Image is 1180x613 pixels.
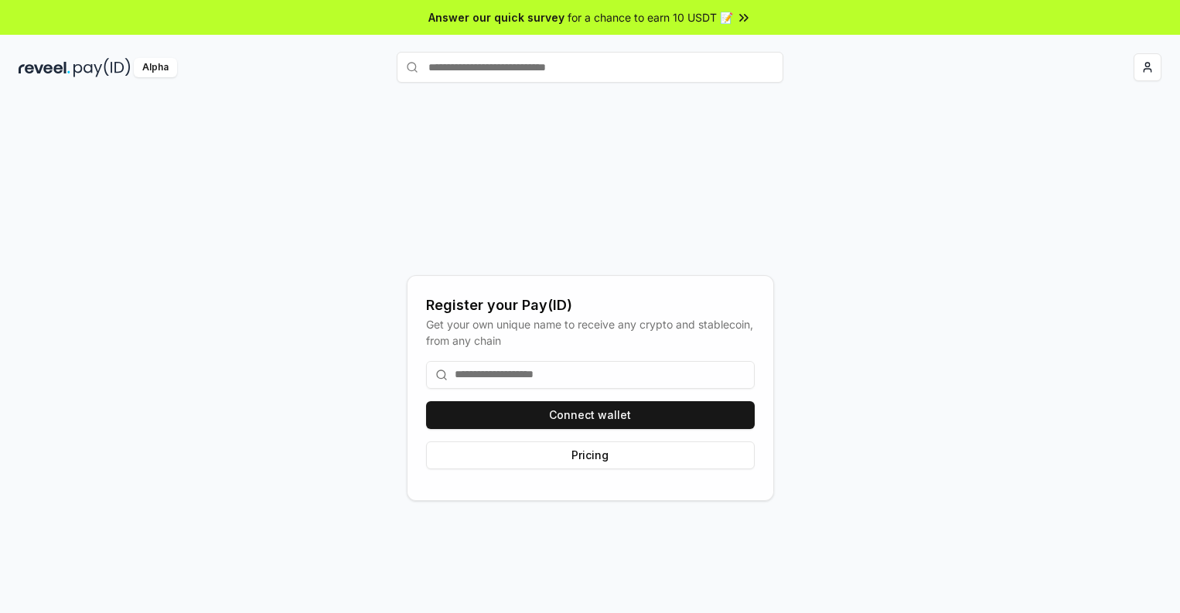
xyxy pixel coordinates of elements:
span: for a chance to earn 10 USDT 📝 [568,9,733,26]
div: Register your Pay(ID) [426,295,755,316]
div: Get your own unique name to receive any crypto and stablecoin, from any chain [426,316,755,349]
img: pay_id [73,58,131,77]
button: Pricing [426,441,755,469]
div: Alpha [134,58,177,77]
img: reveel_dark [19,58,70,77]
button: Connect wallet [426,401,755,429]
span: Answer our quick survey [428,9,564,26]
